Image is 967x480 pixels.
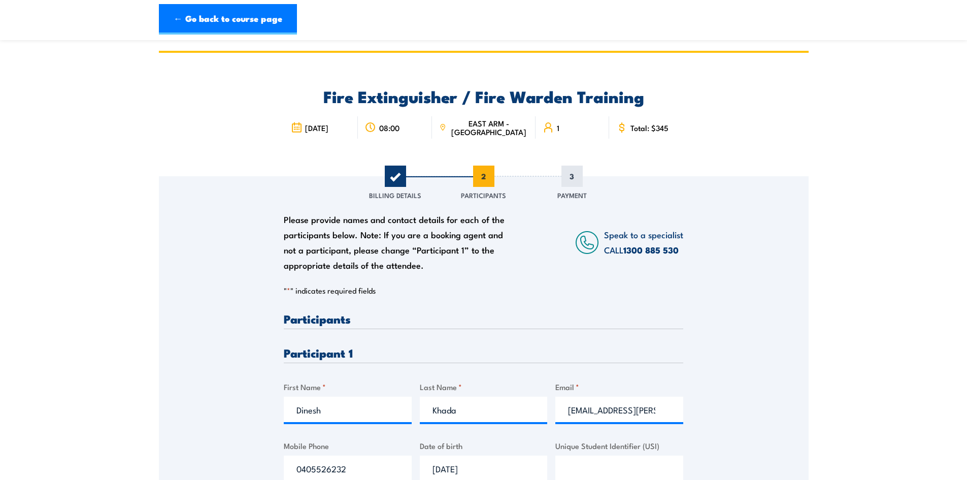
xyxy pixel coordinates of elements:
[284,89,683,103] h2: Fire Extinguisher / Fire Warden Training
[473,166,494,187] span: 2
[284,313,683,325] h3: Participants
[555,440,683,452] label: Unique Student Identifier (USI)
[557,190,587,200] span: Payment
[305,123,328,132] span: [DATE]
[555,381,683,393] label: Email
[369,190,421,200] span: Billing Details
[284,285,683,296] p: " " indicates required fields
[623,243,679,257] a: 1300 885 530
[284,347,683,359] h3: Participant 1
[385,166,406,187] span: 1
[630,123,669,132] span: Total: $345
[379,123,399,132] span: 08:00
[557,123,559,132] span: 1
[284,440,412,452] label: Mobile Phone
[159,4,297,35] a: ← Go back to course page
[561,166,583,187] span: 3
[284,381,412,393] label: First Name
[449,119,528,136] span: EAST ARM - [GEOGRAPHIC_DATA]
[461,190,506,200] span: Participants
[420,440,548,452] label: Date of birth
[284,212,514,273] div: Please provide names and contact details for each of the participants below. Note: If you are a b...
[420,381,548,393] label: Last Name
[604,228,683,256] span: Speak to a specialist CALL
